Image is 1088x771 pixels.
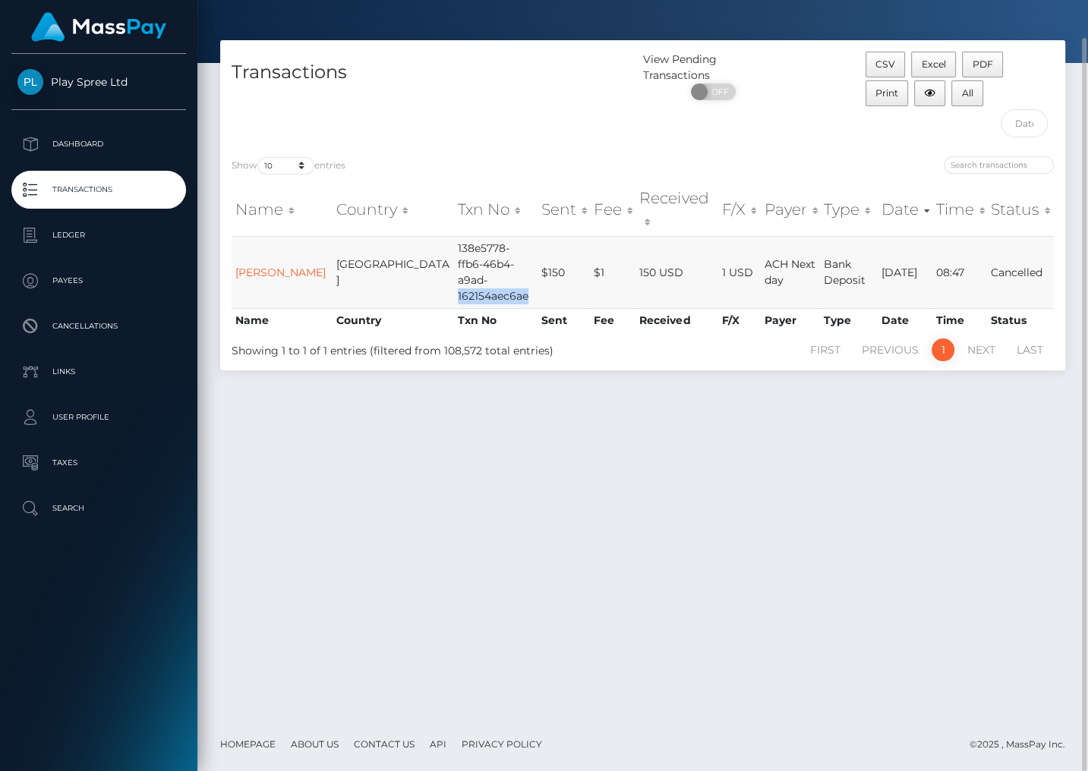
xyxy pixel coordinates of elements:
[590,308,636,332] th: Fee
[973,58,993,70] span: PDF
[538,308,590,332] th: Sent
[944,156,1054,174] input: Search transactions
[333,183,454,237] th: Country: activate to sort column ascending
[1001,109,1048,137] input: Date filter
[878,183,932,237] th: Date: activate to sort column ascending
[454,183,538,237] th: Txn No: activate to sort column ascending
[232,157,345,175] label: Show entries
[987,308,1054,332] th: Status
[424,732,453,756] a: API
[214,732,282,756] a: Homepage
[761,308,820,332] th: Payer
[348,732,421,756] a: Contact Us
[590,183,636,237] th: Fee: activate to sort column ascending
[11,489,186,527] a: Search
[285,732,345,756] a: About Us
[17,224,180,247] p: Ledger
[11,216,186,254] a: Ledger
[932,183,987,237] th: Time: activate to sort column ascending
[17,360,180,383] p: Links
[878,308,932,332] th: Date
[333,236,454,308] td: [GEOGRAPHIC_DATA]
[456,732,548,756] a: Privacy Policy
[11,398,186,436] a: User Profile
[11,262,186,300] a: Payees
[699,83,737,100] span: OFF
[875,87,898,99] span: Print
[718,308,761,332] th: F/X
[11,125,186,163] a: Dashboard
[17,406,180,429] p: User Profile
[333,308,454,332] th: Country
[878,236,932,308] td: [DATE]
[232,337,561,359] div: Showing 1 to 1 of 1 entries (filtered from 108,572 total entries)
[17,497,180,520] p: Search
[635,308,717,332] th: Received
[232,59,632,86] h4: Transactions
[820,236,878,308] td: Bank Deposit
[17,315,180,338] p: Cancellations
[820,308,878,332] th: Type
[11,444,186,482] a: Taxes
[922,58,946,70] span: Excel
[761,183,820,237] th: Payer: activate to sort column ascending
[11,307,186,345] a: Cancellations
[820,183,878,237] th: Type: activate to sort column ascending
[235,266,326,279] a: [PERSON_NAME]
[454,236,538,308] td: 138e5778-ffb6-46b4-a9ad-162154aec6ae
[17,178,180,201] p: Transactions
[932,308,987,332] th: Time
[962,52,1003,77] button: PDF
[538,183,590,237] th: Sent: activate to sort column ascending
[866,52,906,77] button: CSV
[932,236,987,308] td: 08:47
[454,308,538,332] th: Txn No
[17,69,43,95] img: Play Spree Ltd
[866,80,909,106] button: Print
[590,236,636,308] td: $1
[17,133,180,156] p: Dashboard
[232,183,333,237] th: Name: activate to sort column ascending
[635,236,717,308] td: 150 USD
[17,269,180,292] p: Payees
[970,736,1077,753] div: © 2025 , MassPay Inc.
[962,87,973,99] span: All
[911,52,956,77] button: Excel
[17,452,180,474] p: Taxes
[987,236,1054,308] td: Cancelled
[932,338,954,361] a: 1
[951,80,983,106] button: All
[538,236,590,308] td: $150
[257,157,314,175] select: Showentries
[635,183,717,237] th: Received: activate to sort column ascending
[11,171,186,209] a: Transactions
[875,58,895,70] span: CSV
[232,308,333,332] th: Name
[11,75,186,89] span: Play Spree Ltd
[11,353,186,391] a: Links
[643,52,784,83] div: View Pending Transactions
[718,183,761,237] th: F/X: activate to sort column ascending
[914,80,945,106] button: Column visibility
[31,12,166,42] img: MassPay Logo
[718,236,761,308] td: 1 USD
[987,183,1054,237] th: Status: activate to sort column ascending
[765,257,815,287] span: ACH Next day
